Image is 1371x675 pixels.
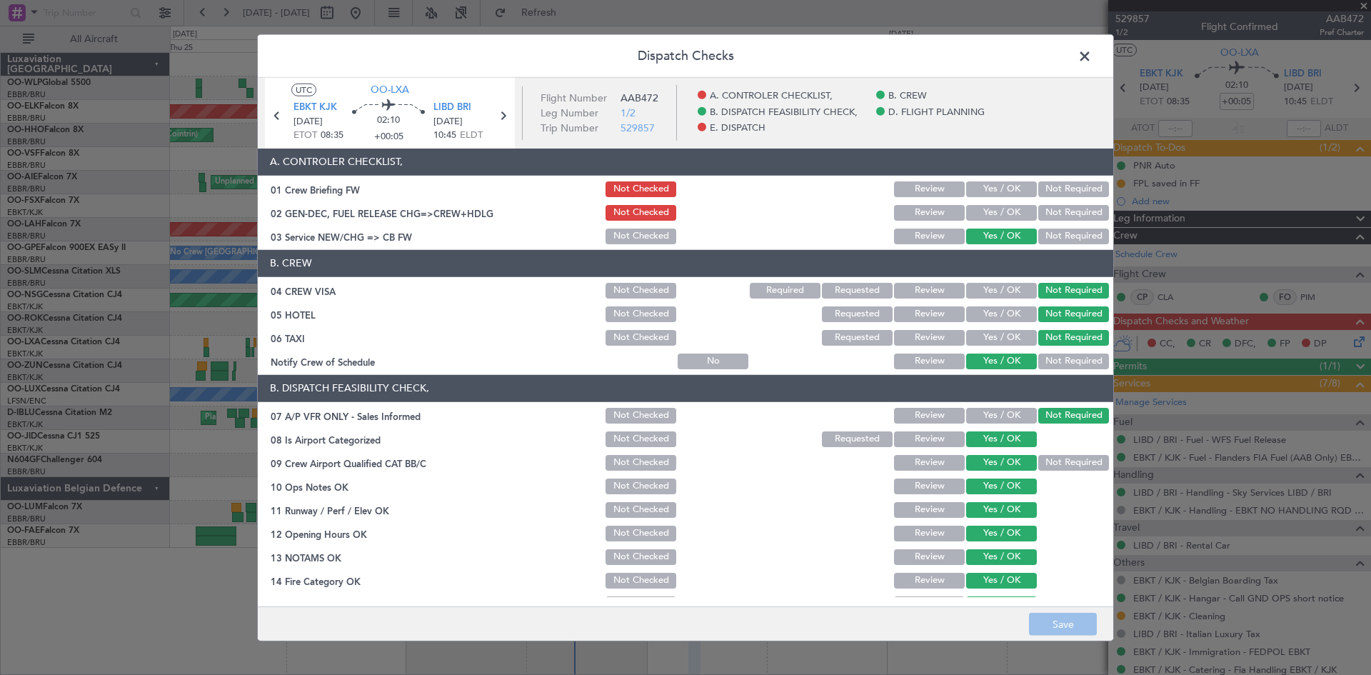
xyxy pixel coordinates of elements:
button: Not Required [1038,283,1109,299]
header: Dispatch Checks [258,34,1113,77]
button: Not Required [1038,455,1109,471]
button: Not Required [1038,205,1109,221]
button: Not Required [1038,354,1109,369]
button: Not Required [1038,306,1109,322]
button: Not Required [1038,330,1109,346]
button: Not Required [1038,408,1109,424]
button: Not Required [1038,229,1109,244]
button: Not Required [1038,181,1109,197]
